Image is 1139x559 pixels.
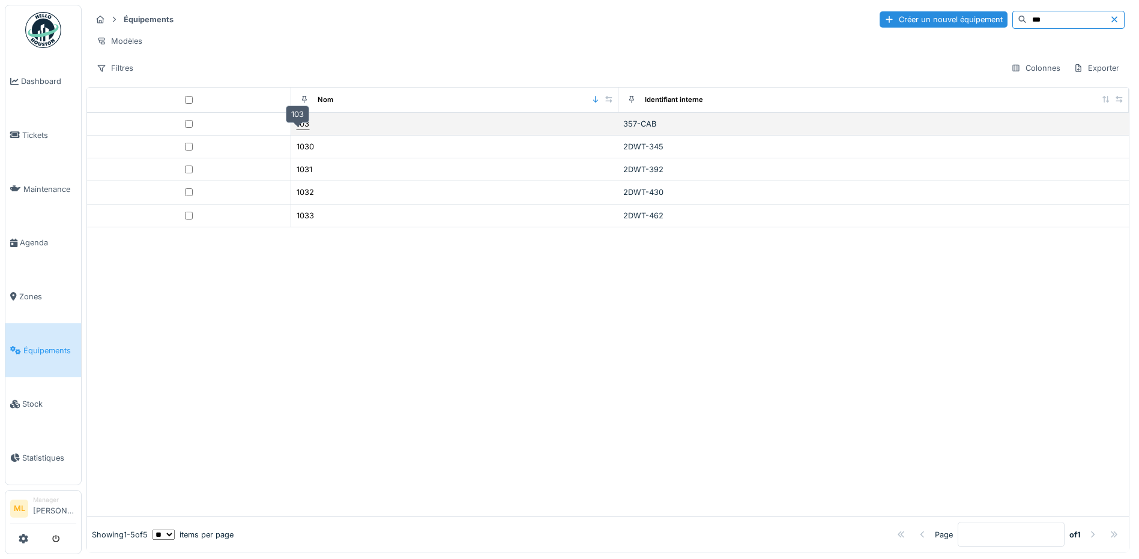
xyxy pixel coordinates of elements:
li: [PERSON_NAME] [33,495,76,521]
div: Créer un nouvel équipement [880,11,1008,28]
li: ML [10,500,28,518]
div: 1033 [297,210,314,221]
div: 103 [297,118,309,130]
a: Zones [5,270,81,324]
div: 103 [286,106,309,123]
div: Showing 1 - 5 of 5 [92,529,148,540]
span: Statistiques [22,452,76,464]
span: Équipements [23,345,76,356]
div: Nom [318,95,333,105]
a: Tickets [5,109,81,163]
a: Maintenance [5,162,81,216]
a: Dashboard [5,55,81,109]
div: 2DWT-430 [623,187,1125,198]
span: Tickets [22,130,76,141]
span: Stock [22,398,76,410]
a: Équipements [5,323,81,377]
span: Agenda [20,237,76,248]
span: Dashboard [21,76,76,87]
div: Modèles [91,32,148,50]
div: items per page [153,529,234,540]
a: ML Manager[PERSON_NAME] [10,495,76,524]
img: Badge_color-CXgf-gQk.svg [25,12,61,48]
div: Exporter [1068,59,1125,77]
strong: of 1 [1069,529,1081,540]
strong: Équipements [119,14,178,25]
a: Statistiques [5,431,81,485]
div: 1030 [297,141,314,152]
a: Stock [5,377,81,431]
div: 357-CAB [623,118,1125,130]
a: Agenda [5,216,81,270]
div: Page [935,529,953,540]
span: Zones [19,291,76,302]
div: Manager [33,495,76,504]
div: 2DWT-345 [623,141,1125,152]
div: 1031 [297,164,312,175]
div: 1032 [297,187,314,198]
div: 2DWT-462 [623,210,1125,221]
div: 2DWT-392 [623,164,1125,175]
span: Maintenance [23,184,76,195]
div: Colonnes [1006,59,1066,77]
div: Identifiant interne [645,95,703,105]
div: Filtres [91,59,139,77]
